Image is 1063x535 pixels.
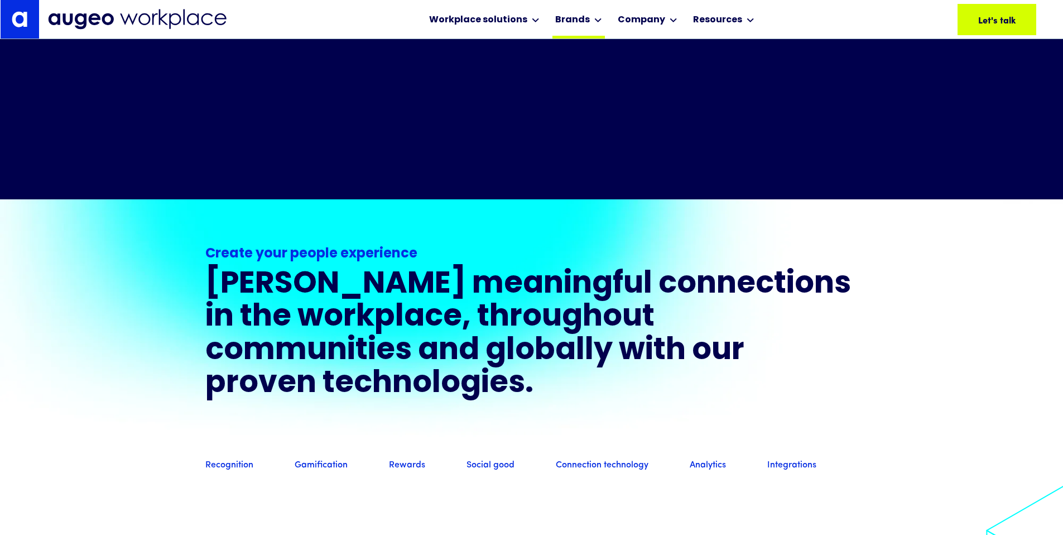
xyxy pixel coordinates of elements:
div: Resources [693,13,742,27]
div: Company [618,13,665,27]
div: Workplace solutions [429,13,527,27]
img: Augeo's "a" monogram decorative logo in white. [12,11,27,27]
img: Augeo Workplace business unit full logo in mignight blue. [48,9,227,30]
div: Brands [555,13,590,27]
a: Let's talk [958,4,1036,35]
